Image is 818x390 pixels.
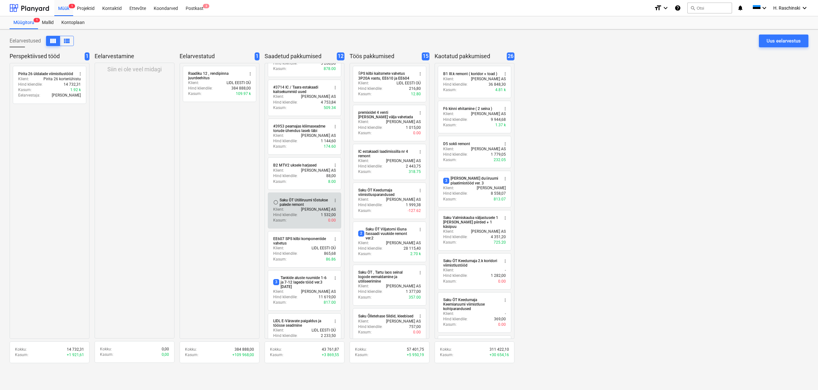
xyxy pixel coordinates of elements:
span: more_vert [503,71,508,76]
p: Eelarvestaja : [18,93,40,98]
p: 1 779,05 [491,152,506,157]
p: Kasum : [270,352,283,358]
span: more_vert [78,71,83,76]
p: Hind kliendile : [188,86,212,91]
p: 5 268,00 [321,61,336,66]
p: Kokku : [15,347,27,352]
p: Kasum : [273,105,287,111]
div: F6 kinni ehitamine ( 2 seina ) [443,106,492,111]
p: Kasum : [358,91,372,97]
p: - [505,311,506,316]
p: Kasum : [358,169,372,175]
p: Eelarvestamine [95,52,172,60]
p: [PERSON_NAME] AS [386,284,421,289]
p: Klient : [358,81,369,86]
span: more_vert [418,227,423,232]
p: 86.86 [326,257,336,262]
p: Kasum : [188,91,202,97]
p: Kasum : [273,300,287,305]
p: 0.00 [413,130,421,136]
div: [PERSON_NAME] duširuumi plaatimistööd ver. 3 [443,176,499,185]
p: Pirita 26 korteriühistu [43,76,81,82]
p: Hind kliendile : [273,61,297,66]
p: [PERSON_NAME] [477,185,506,191]
p: 357.00 [409,295,421,300]
p: [PERSON_NAME] AS [301,94,336,99]
span: 26 [507,52,514,60]
p: Kasum : [443,157,457,163]
span: more_vert [418,110,423,115]
span: 12 [337,52,344,60]
span: more_vert [503,141,508,146]
a: Müügitoru1 [10,16,38,29]
span: more_vert [333,124,338,129]
p: Klient : [358,319,369,324]
p: Klient : [273,168,284,173]
p: Kasum : [358,208,372,214]
p: Klient : [358,119,369,125]
p: LIDL EESTI OÜ [312,328,336,333]
p: Kasum : [358,251,372,257]
p: Hind kliendile : [273,100,297,105]
div: #3953 peamajas kliimaseadme torude ühendus laseb läbi [273,124,329,133]
p: Klient : [273,289,284,294]
p: 384 888,00 [231,86,251,91]
p: 2.70 k [410,251,421,257]
p: Kasum : [443,87,457,93]
span: more_vert [503,176,508,181]
span: 3 [273,279,279,285]
p: + 5 950,19 [407,352,424,358]
div: Saku ÕT Keedumaja Keemiaruumi viimistluse kohtparandused [443,298,499,311]
p: Hind kliendile : [358,164,382,169]
span: 3 [443,178,449,184]
p: 0.00 [328,218,336,223]
span: more_vert [333,85,338,90]
div: Kontoplaan [58,16,89,29]
p: Hind kliendile : [358,202,382,208]
p: Klient : [273,328,284,333]
div: Saku ÕT Viljatorni lõuna fassaadi vuukide remont ver.2 [358,227,414,240]
p: Eelarvestatud [180,52,252,60]
p: Kokku : [355,347,367,352]
a: Mallid [38,16,58,29]
div: #3714 IC / Taara estakaadi kaitsekummid uued [273,85,329,94]
span: more_vert [248,71,253,76]
p: Hind kliendile : [358,86,382,91]
p: 1 999,38 [406,202,421,208]
p: [PERSON_NAME] AS [471,76,506,82]
div: Saku ÕT Utilliruumi tõstukse palede remont [280,198,329,207]
p: [PERSON_NAME] AS [471,146,506,152]
p: [PERSON_NAME] AS [301,207,336,212]
p: 36 848,30 [489,82,506,87]
p: 8.00 [328,179,336,184]
p: [PERSON_NAME] AS [301,289,336,294]
span: 15 [422,52,429,60]
p: Kaotatud pakkumised [435,52,504,60]
p: Kasum : [440,352,453,358]
span: 2 [358,230,364,237]
span: 3 [203,4,209,8]
p: + 109 968,00 [232,352,254,358]
span: more_vert [418,314,423,319]
p: 369,00 [494,316,506,322]
p: 1 144,60 [321,138,336,144]
span: more_vert [418,71,423,76]
div: Eelarvestused [10,36,74,46]
span: Kuva veergudena [49,37,57,45]
p: Kasum : [358,295,372,300]
div: Saku Valmiskauba väljastusele 1 [PERSON_NAME] piirded + 1 käsipuu [443,215,499,229]
span: more_vert [418,188,423,193]
p: 865,68 [324,251,336,256]
p: 14 732,31 [67,347,84,352]
p: 4 351,20 [491,234,506,240]
p: 109.97 k [236,91,251,97]
span: more_vert [503,106,508,111]
p: Kasum : [273,144,287,149]
p: [PERSON_NAME] AS [471,229,506,234]
span: Märgi tehtuks [273,200,278,205]
span: more_vert [503,259,508,264]
p: 878.00 [324,66,336,72]
span: 1 [255,52,259,60]
span: more_vert [333,237,338,242]
p: Klient : [273,207,284,212]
